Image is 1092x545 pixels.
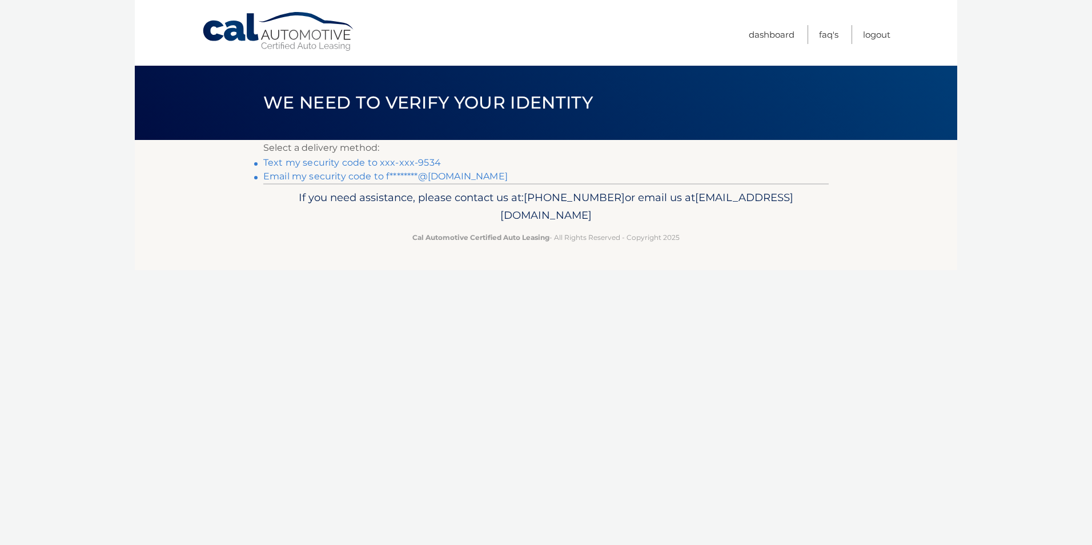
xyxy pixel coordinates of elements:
[263,171,508,182] a: Email my security code to f********@[DOMAIN_NAME]
[819,25,838,44] a: FAQ's
[863,25,890,44] a: Logout
[263,140,829,156] p: Select a delivery method:
[202,11,356,52] a: Cal Automotive
[524,191,625,204] span: [PHONE_NUMBER]
[263,92,593,113] span: We need to verify your identity
[263,157,441,168] a: Text my security code to xxx-xxx-9534
[271,189,821,225] p: If you need assistance, please contact us at: or email us at
[412,233,549,242] strong: Cal Automotive Certified Auto Leasing
[749,25,794,44] a: Dashboard
[271,231,821,243] p: - All Rights Reserved - Copyright 2025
